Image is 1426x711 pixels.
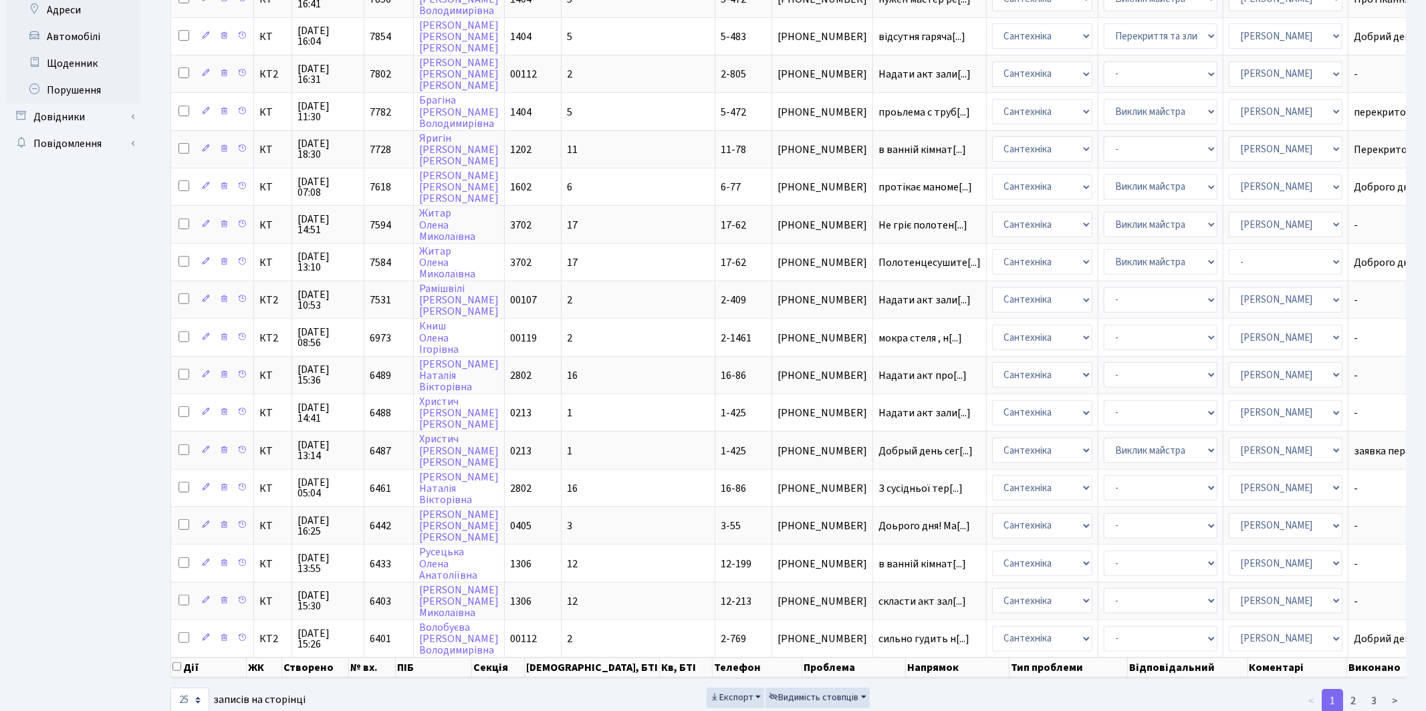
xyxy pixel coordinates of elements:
span: 1202 [510,142,531,157]
span: 17 [567,255,578,270]
a: Повідомлення [7,130,140,157]
span: [PHONE_NUMBER] [778,408,867,418]
th: [DEMOGRAPHIC_DATA], БТІ [525,658,660,678]
a: Христич[PERSON_NAME][PERSON_NAME] [419,432,499,470]
span: 3-55 [721,519,741,533]
th: ПІБ [396,658,472,678]
span: [DATE] 13:14 [298,440,358,461]
span: [PHONE_NUMBER] [778,31,867,42]
span: 5 [567,105,572,120]
th: Напрямок [906,658,1009,678]
span: 11-78 [721,142,746,157]
a: ЖитарОленаМиколаївна [419,206,475,244]
a: Брагіна[PERSON_NAME]Володимирівна [419,94,499,131]
span: 6403 [370,594,391,609]
span: [DATE] 15:30 [298,590,358,611]
span: 1602 [510,180,531,194]
span: [DATE] 15:26 [298,628,358,650]
span: КТ2 [259,633,286,644]
span: КТ [259,31,286,42]
a: [PERSON_NAME][PERSON_NAME][PERSON_NAME] [419,18,499,55]
span: мокра стеля , н[...] [878,331,962,345]
th: Дії [171,658,247,678]
span: 0213 [510,444,531,458]
span: [PHONE_NUMBER] [778,257,867,268]
span: [PHONE_NUMBER] [778,107,867,118]
a: КнишОленаІгорівна [419,319,459,357]
span: [DATE] 13:55 [298,553,358,574]
span: 0405 [510,519,531,533]
span: Видимість стовпців [769,691,858,704]
span: 12-213 [721,594,751,609]
a: [PERSON_NAME][PERSON_NAME][PERSON_NAME] [419,168,499,206]
span: 1-425 [721,444,746,458]
th: Кв, БТІ [660,658,713,678]
span: [DATE] 08:56 [298,327,358,348]
th: Секція [472,658,525,678]
th: № вх. [349,658,396,678]
span: [DATE] 14:41 [298,402,358,424]
span: 6-77 [721,180,741,194]
span: КТ [259,182,286,192]
span: 7594 [370,218,391,233]
span: 16-86 [721,481,746,496]
span: [DATE] 18:30 [298,138,358,160]
span: [PHONE_NUMBER] [778,144,867,155]
span: Надати акт зали[...] [878,293,971,307]
span: 17-62 [721,255,746,270]
span: 16-86 [721,368,746,383]
span: 16 [567,368,578,383]
span: 12 [567,557,578,571]
a: [PERSON_NAME][PERSON_NAME][PERSON_NAME] [419,55,499,93]
span: скласти акт зал[...] [878,594,966,609]
th: Відповідальний [1128,658,1248,678]
button: Експорт [707,688,765,708]
span: [PHONE_NUMBER] [778,633,867,644]
span: відсутня гаряча[...] [878,29,965,44]
span: КТ [259,596,286,607]
span: 1404 [510,105,531,120]
span: КТ [259,446,286,456]
span: [PHONE_NUMBER] [778,370,867,381]
span: 2 [567,331,572,345]
span: в ванній кімнат[...] [878,557,966,571]
span: 3 [567,519,572,533]
th: Створено [282,658,349,678]
a: Волобуєва[PERSON_NAME]Володимирівна [419,620,499,658]
span: [PHONE_NUMBER] [778,220,867,231]
span: 2 [567,67,572,82]
th: Коментарі [1248,658,1348,678]
span: 1 [567,444,572,458]
span: [DATE] 13:10 [298,251,358,273]
span: КТ [259,483,286,494]
th: Тип проблеми [1009,658,1128,678]
span: 5-472 [721,105,746,120]
a: [PERSON_NAME]НаталіяВікторівна [419,357,499,394]
span: [DATE] 16:04 [298,25,358,47]
th: Телефон [713,658,802,678]
span: 6489 [370,368,391,383]
span: 6488 [370,406,391,420]
span: 00107 [510,293,537,307]
span: [PHONE_NUMBER] [778,333,867,343]
th: Виконано [1347,658,1416,678]
th: ЖК [247,658,282,678]
span: 2802 [510,368,531,383]
a: РусецькаОленаАнатоліївна [419,545,477,583]
span: [PHONE_NUMBER] [778,559,867,569]
span: 3702 [510,255,531,270]
span: проьлема с труб[...] [878,105,970,120]
span: 00119 [510,331,537,345]
a: Рамішвілі[PERSON_NAME][PERSON_NAME] [419,281,499,319]
span: КТ [259,107,286,118]
span: 6461 [370,481,391,496]
span: КТ [259,220,286,231]
span: 6442 [370,519,391,533]
span: Надати акт про[...] [878,368,967,383]
span: 1 [567,406,572,420]
span: 5-483 [721,29,746,44]
span: 12 [567,594,578,609]
span: 5 [567,29,572,44]
span: 1-425 [721,406,746,420]
span: Не гріє полотен[...] [878,218,967,233]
